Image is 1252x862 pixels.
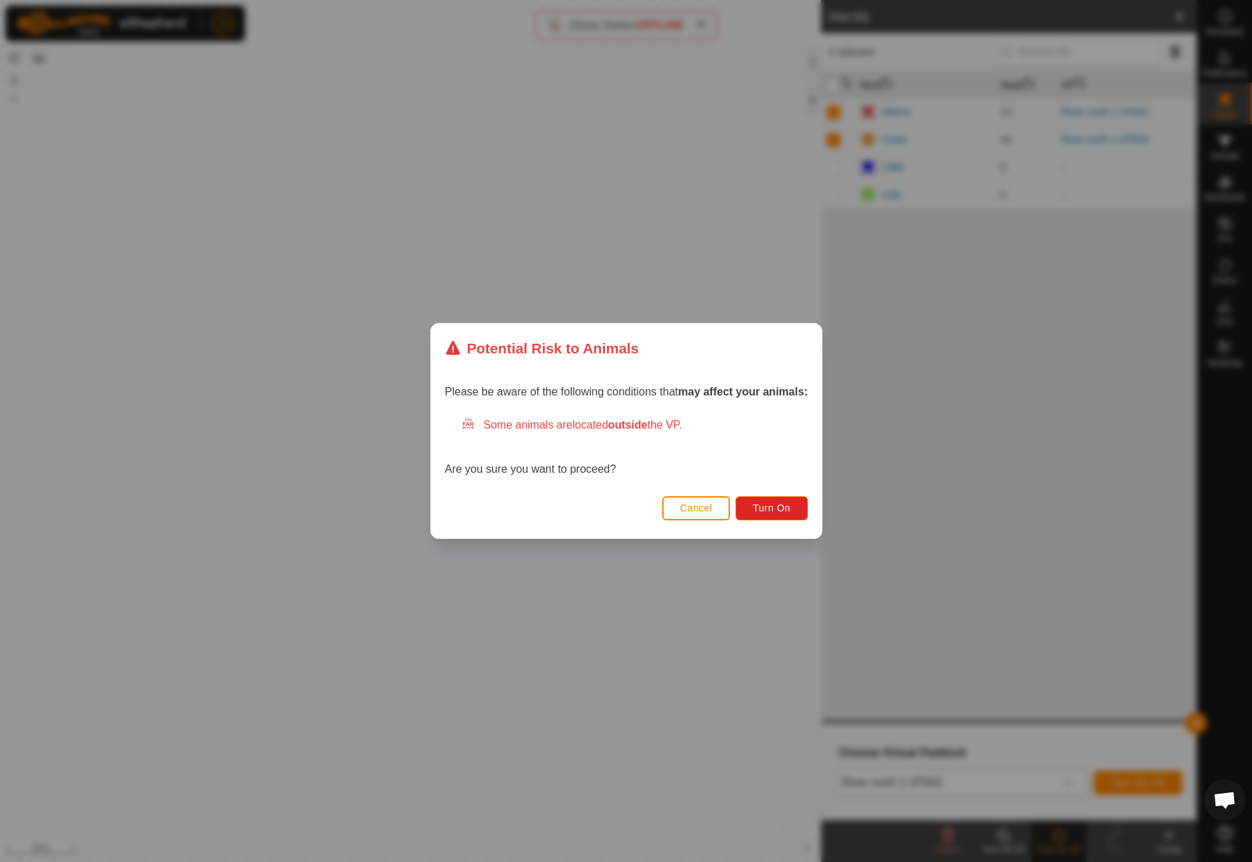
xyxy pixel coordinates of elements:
[608,419,647,431] strong: outside
[445,337,639,359] div: Potential Risk to Animals
[662,496,730,520] button: Cancel
[1204,779,1246,821] a: Open chat
[680,502,712,513] span: Cancel
[572,419,682,431] span: located the VP.
[678,386,808,398] strong: may affect your animals:
[461,417,808,433] div: Some animals are
[445,386,808,398] span: Please be aware of the following conditions that
[445,417,808,478] div: Are you sure you want to proceed?
[753,502,790,513] span: Turn On
[735,496,807,520] button: Turn On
